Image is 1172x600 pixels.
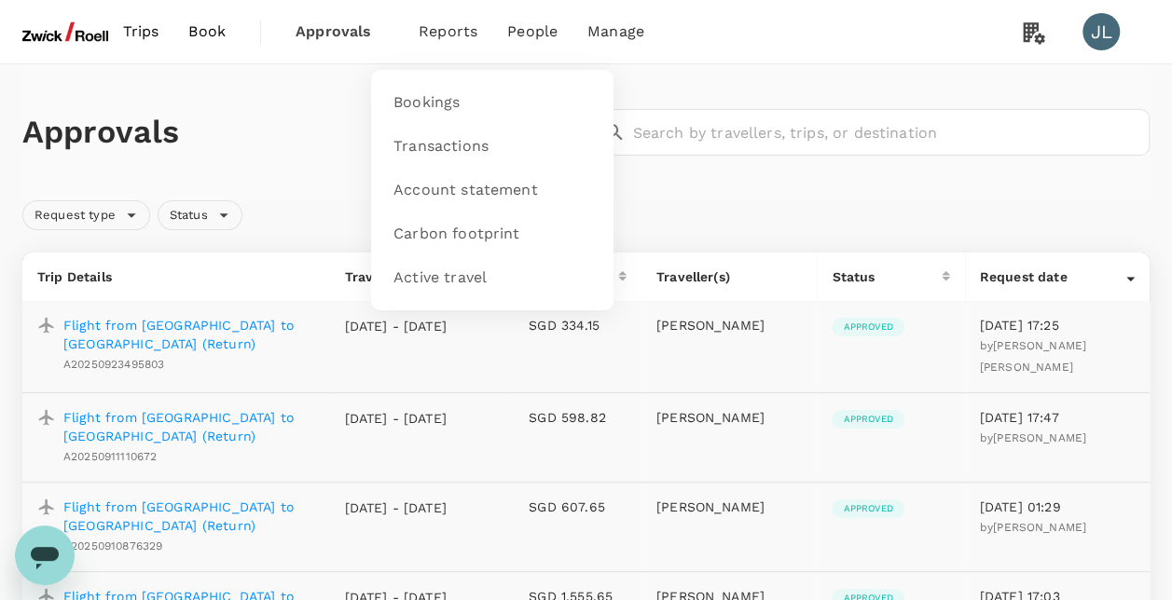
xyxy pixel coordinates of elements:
[22,113,583,152] h1: Approvals
[656,408,803,427] p: [PERSON_NAME]
[656,498,803,516] p: [PERSON_NAME]
[832,267,941,286] div: Status
[393,267,487,289] span: Active travel
[382,125,602,169] a: Transactions
[158,200,242,230] div: Status
[393,136,489,157] span: Transactions
[980,339,1086,374] span: by
[382,212,602,256] a: Carbon footprint
[980,498,1135,516] p: [DATE] 01:29
[344,267,490,286] div: Travel date
[529,498,627,516] p: SGD 607.65
[15,525,75,585] iframe: Button to launch messaging window
[63,498,314,535] a: Flight from [GEOGRAPHIC_DATA] to [GEOGRAPHIC_DATA] (Return)
[980,408,1135,427] p: [DATE] 17:47
[1082,13,1120,50] div: JL
[633,109,1151,156] input: Search by travellers, trips, or destination
[507,20,558,43] span: People
[980,521,1086,534] span: by
[993,431,1086,444] span: [PERSON_NAME]
[656,267,803,286] p: Traveller(s)
[980,339,1086,374] span: [PERSON_NAME] [PERSON_NAME]
[419,20,477,43] span: Reports
[393,180,538,201] span: Account statement
[587,20,644,43] span: Manage
[22,200,150,230] div: Request type
[63,316,314,353] a: Flight from [GEOGRAPHIC_DATA] to [GEOGRAPHIC_DATA] (Return)
[832,413,903,426] span: Approved
[344,409,447,428] p: [DATE] - [DATE]
[980,431,1086,444] span: by
[656,316,803,334] p: [PERSON_NAME]
[23,207,127,225] span: Request type
[63,539,162,552] span: A20250910876329
[832,320,903,334] span: Approved
[188,20,226,43] span: Book
[344,498,447,517] p: [DATE] - [DATE]
[382,256,602,300] a: Active travel
[63,358,164,371] span: A20250923495803
[529,316,627,334] p: SGD 334.15
[529,408,627,427] p: SGD 598.82
[993,521,1086,534] span: [PERSON_NAME]
[393,92,460,114] span: Bookings
[980,267,1126,286] div: Request date
[37,267,314,286] p: Trip Details
[382,81,602,125] a: Bookings
[63,408,314,445] a: Flight from [GEOGRAPHIC_DATA] to [GEOGRAPHIC_DATA] (Return)
[63,450,157,463] span: A20250911110672
[393,224,519,245] span: Carbon footprint
[382,169,602,212] a: Account statement
[22,11,108,52] img: ZwickRoell Pte. Ltd.
[980,316,1135,334] p: [DATE] 17:25
[123,20,159,43] span: Trips
[296,20,389,43] span: Approvals
[344,317,447,335] p: [DATE] - [DATE]
[832,502,903,515] span: Approved
[159,207,219,225] span: Status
